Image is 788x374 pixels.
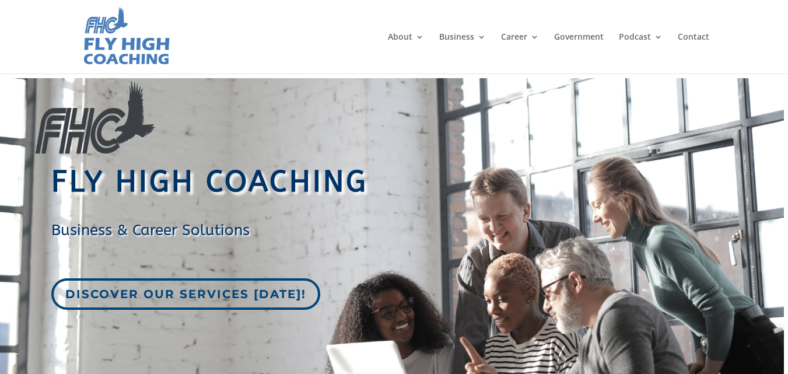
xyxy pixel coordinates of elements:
[439,33,486,74] a: Business
[51,165,368,199] span: Fly High Coaching
[388,33,424,74] a: About
[619,33,663,74] a: Podcast
[678,33,709,74] a: Contact
[82,6,171,68] img: Fly High Coaching
[501,33,539,74] a: Career
[554,33,604,74] a: Government
[51,221,250,239] span: Business & Career Solutions
[51,278,320,310] a: Discover our services [DATE]!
